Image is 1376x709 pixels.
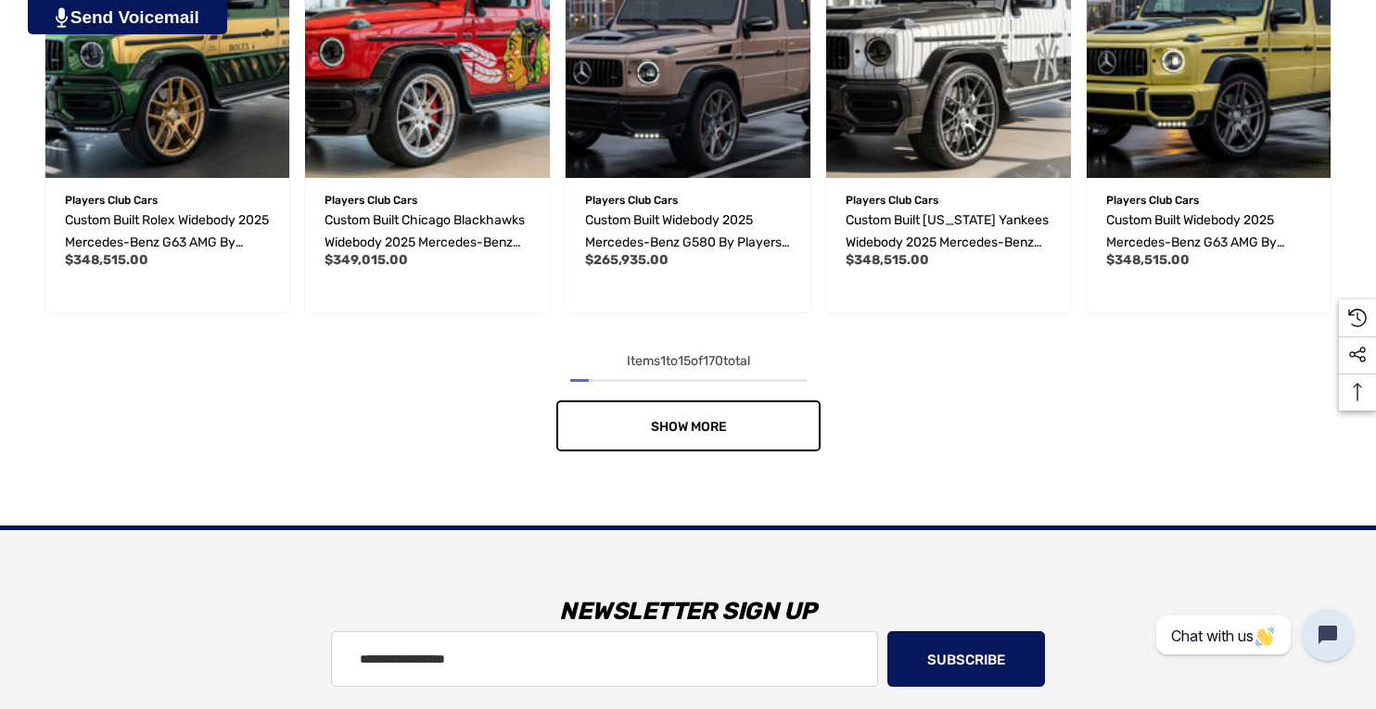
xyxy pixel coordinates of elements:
[846,209,1051,254] a: Custom Built New York Yankees Widebody 2025 Mercedes-Benz G63 AMG by Players Club Cars | REF G63A...
[1106,188,1312,212] p: Players Club Cars
[56,7,68,28] img: PjwhLS0gR2VuZXJhdG9yOiBHcmF2aXQuaW8gLS0+PHN2ZyB4bWxucz0iaHR0cDovL3d3dy53My5vcmcvMjAwMC9zdmciIHhtb...
[1106,209,1312,254] a: Custom Built Widebody 2025 Mercedes-Benz G63 AMG by Players Club Cars | REF G63A0818202506,$348,5...
[325,212,525,295] span: Custom Built Chicago Blackhawks Widebody 2025 Mercedes-Benz G63 AMG by Players Club Cars | REF G6...
[556,400,821,451] a: Show More
[846,188,1051,212] p: Players Club Cars
[846,252,929,268] span: $348,515.00
[703,353,723,369] span: 170
[325,252,408,268] span: $349,015.00
[585,252,669,268] span: $265,935.00
[660,353,666,369] span: 1
[1348,346,1367,364] svg: Social Media
[1106,252,1190,268] span: $348,515.00
[1339,383,1376,401] svg: Top
[65,252,148,268] span: $348,515.00
[1106,212,1277,295] span: Custom Built Widebody 2025 Mercedes-Benz G63 AMG by Players Club Cars | REF G63A0818202506
[65,188,271,212] p: Players Club Cars
[37,350,1339,451] nav: pagination
[325,188,530,212] p: Players Club Cars
[585,188,791,212] p: Players Club Cars
[678,353,691,369] span: 15
[585,209,791,254] a: Custom Built Widebody 2025 Mercedes-Benz G580 by Players Club Cars | REF G5800818202503,$265,935.00
[846,212,1049,295] span: Custom Built [US_STATE] Yankees Widebody 2025 Mercedes-Benz G63 AMG by Players Club Cars | REF G6...
[1348,309,1367,327] svg: Recently Viewed
[37,350,1339,373] div: Items to of total
[65,209,271,254] a: Custom Built Rolex Widebody 2025 Mercedes-Benz G63 AMG by Players Club Cars | REF G63A0819202501,...
[585,212,785,272] span: Custom Built Widebody 2025 Mercedes-Benz G580 by Players Club Cars | REF G5800818202503
[65,212,269,295] span: Custom Built Rolex Widebody 2025 Mercedes-Benz G63 AMG by Players Club Cars | REF G63A0819202501
[23,584,1353,639] h3: Newsletter Sign Up
[325,209,530,254] a: Custom Built Chicago Blackhawks Widebody 2025 Mercedes-Benz G63 AMG by Players Club Cars | REF G6...
[650,419,726,435] span: Show More
[887,631,1045,687] button: Subscribe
